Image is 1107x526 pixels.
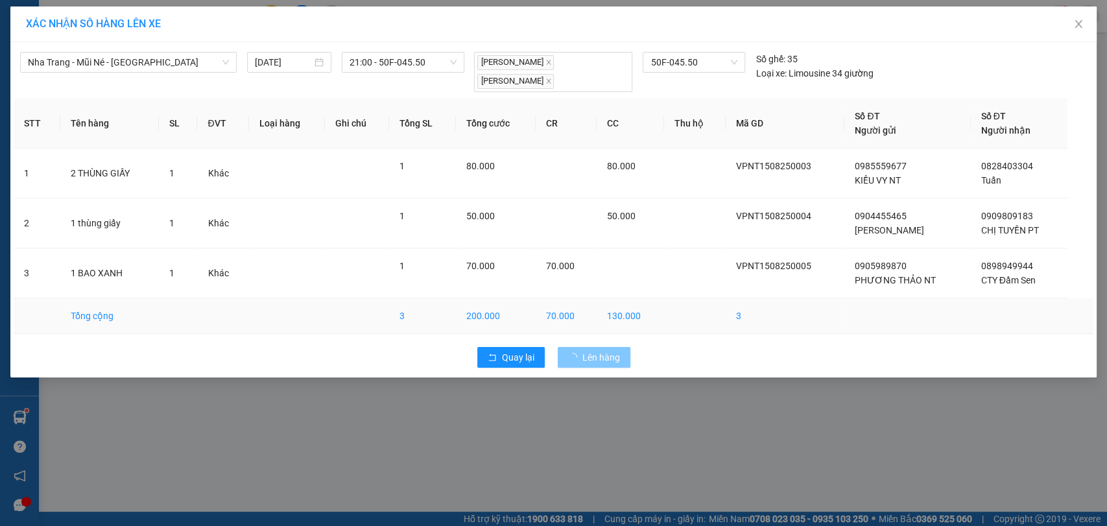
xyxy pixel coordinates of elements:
th: Mã GD [726,99,844,149]
button: Lên hàng [558,347,630,368]
span: Số ĐT [855,111,879,121]
span: 1 [169,168,174,178]
th: ĐVT [197,99,248,149]
span: Lên hàng [582,350,620,365]
th: Thu hộ [664,99,726,149]
th: Tên hàng [60,99,159,149]
span: close [545,78,552,84]
span: 70.000 [466,261,495,271]
span: Số ĐT [981,111,1006,121]
th: STT [14,99,60,149]
td: 3 [726,298,844,334]
span: VPNT1508250005 [736,261,811,271]
span: 0898949944 [981,261,1033,271]
th: SL [159,99,197,149]
td: Khác [197,248,248,298]
span: [PERSON_NAME] [855,225,924,235]
th: Tổng SL [389,99,456,149]
th: Loại hàng [249,99,326,149]
span: close [545,59,552,66]
span: 50.000 [466,211,495,221]
span: Người nhận [981,125,1030,136]
span: 0904455465 [855,211,907,221]
span: Nha Trang - Mũi Né - Sài Gòn [28,53,229,72]
span: CHỊ TUYỀN PT [981,225,1039,235]
span: 0909809183 [981,211,1033,221]
td: 1 [14,149,60,198]
td: 1 BAO XANH [60,248,159,298]
th: Tổng cước [456,99,536,149]
button: Close [1060,6,1097,43]
span: Người gửi [855,125,896,136]
li: Nam Hải Limousine [6,6,188,55]
span: Quay lại [502,350,534,365]
span: 0985559677 [855,161,907,171]
td: 200.000 [456,298,536,334]
td: Khác [197,149,248,198]
li: VP VP [PERSON_NAME] [89,70,173,99]
span: 1 [169,268,174,278]
div: 35 [756,52,797,66]
td: 70.000 [536,298,597,334]
span: KIỀU VY NT [855,175,901,185]
span: loading [568,353,582,362]
span: 1 [169,218,174,228]
button: rollbackQuay lại [477,347,545,368]
td: 3 [389,298,456,334]
span: VPNT1508250003 [736,161,811,171]
td: 2 [14,198,60,248]
span: [PERSON_NAME] [477,74,554,89]
td: 3 [14,248,60,298]
th: Ghi chú [325,99,389,149]
span: 1 [399,161,405,171]
span: 0905989870 [855,261,907,271]
span: 0828403304 [981,161,1033,171]
span: XÁC NHẬN SỐ HÀNG LÊN XE [26,18,161,30]
span: 50F-045.50 [650,53,737,72]
span: Tuấn [981,175,1001,185]
span: 70.000 [546,261,575,271]
span: close [1073,19,1084,29]
td: Tổng cộng [60,298,159,334]
span: 80.000 [466,161,495,171]
span: 1 [399,261,405,271]
span: 1 [399,211,405,221]
th: CC [597,99,664,149]
input: 15/08/2025 [255,55,312,69]
span: 50.000 [607,211,636,221]
span: Loại xe: [756,66,786,80]
span: CTY Đầm Sen [981,275,1036,285]
span: [PERSON_NAME] [477,55,554,70]
span: 21:00 - 50F-045.50 [350,53,456,72]
span: Số ghế: [756,52,785,66]
img: logo.jpg [6,6,52,52]
th: CR [536,99,597,149]
div: Limousine 34 giường [756,66,873,80]
span: 80.000 [607,161,636,171]
span: VPNT1508250004 [736,211,811,221]
td: 2 THÙNG GIẤY [60,149,159,198]
span: rollback [488,353,497,363]
span: PHƯƠNG THẢO NT [855,275,936,285]
li: VP VP [GEOGRAPHIC_DATA] [6,70,89,113]
td: Khác [197,198,248,248]
td: 130.000 [597,298,664,334]
td: 1 thùng giấy [60,198,159,248]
